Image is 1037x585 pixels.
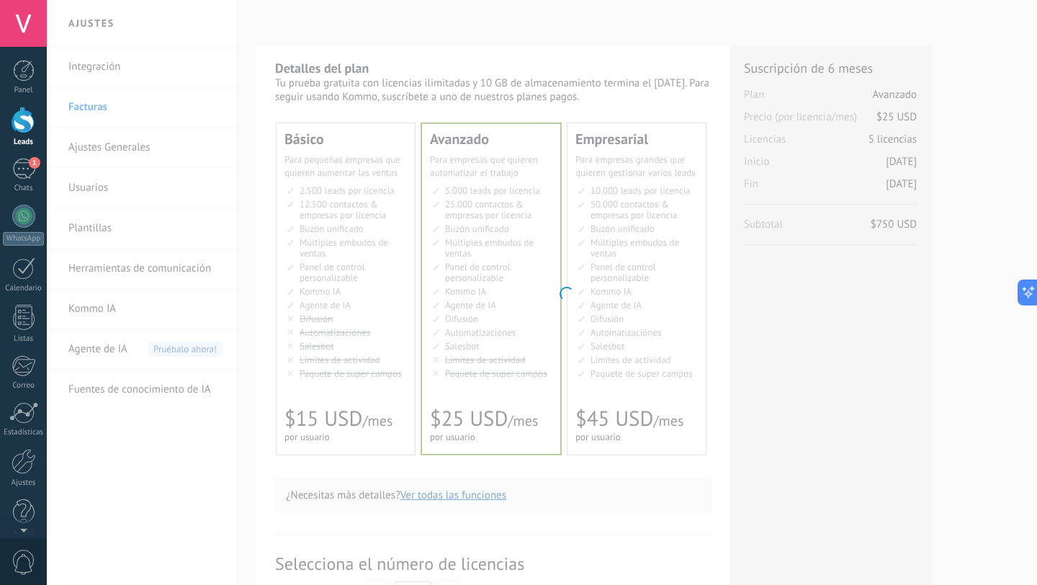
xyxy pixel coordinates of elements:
[3,184,45,193] div: Chats
[3,138,45,147] div: Leads
[3,232,44,246] div: WhatsApp
[3,478,45,488] div: Ajustes
[3,381,45,390] div: Correo
[3,284,45,293] div: Calendario
[3,428,45,437] div: Estadísticas
[3,334,45,344] div: Listas
[3,86,45,95] div: Panel
[29,157,40,169] span: 1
